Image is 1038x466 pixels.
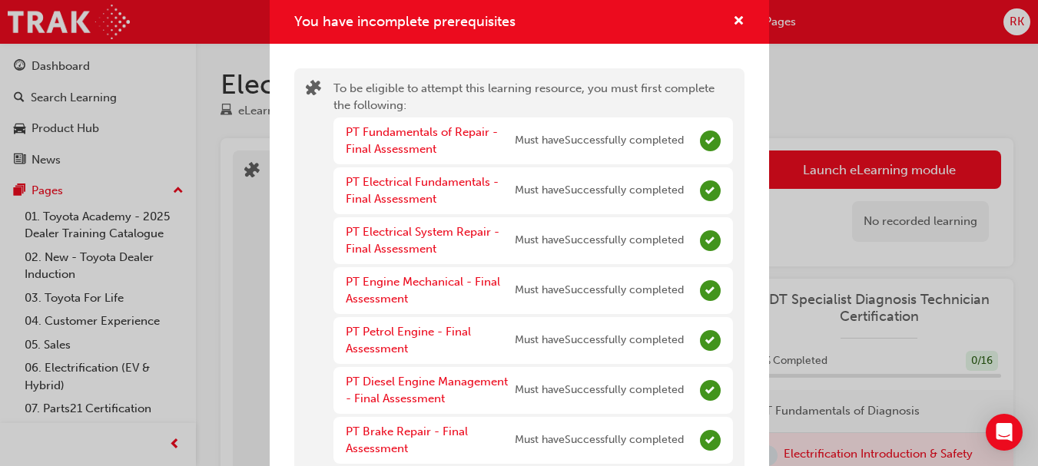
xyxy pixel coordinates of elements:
[515,232,684,250] span: Must have Successfully completed
[515,382,684,399] span: Must have Successfully completed
[346,425,468,456] a: PT Brake Repair - Final Assessment
[700,280,721,301] span: Complete
[986,414,1023,451] div: Open Intercom Messenger
[346,325,471,356] a: PT Petrol Engine - Final Assessment
[346,225,499,256] a: PT Electrical System Repair - Final Assessment
[515,182,684,200] span: Must have Successfully completed
[346,275,500,306] a: PT Engine Mechanical - Final Assessment
[733,12,745,31] button: cross-icon
[700,430,721,451] span: Complete
[700,230,721,251] span: Complete
[294,13,516,30] span: You have incomplete prerequisites
[346,375,508,406] a: PT Diesel Engine Management - Final Assessment
[306,81,321,99] span: puzzle-icon
[515,332,684,349] span: Must have Successfully completed
[733,15,745,29] span: cross-icon
[346,175,499,207] a: PT Electrical Fundamentals - Final Assessment
[346,125,498,157] a: PT Fundamentals of Repair - Final Assessment
[700,180,721,201] span: Complete
[700,131,721,151] span: Complete
[515,431,684,449] span: Must have Successfully completed
[515,282,684,299] span: Must have Successfully completed
[700,330,721,351] span: Complete
[700,380,721,401] span: Complete
[515,132,684,150] span: Must have Successfully completed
